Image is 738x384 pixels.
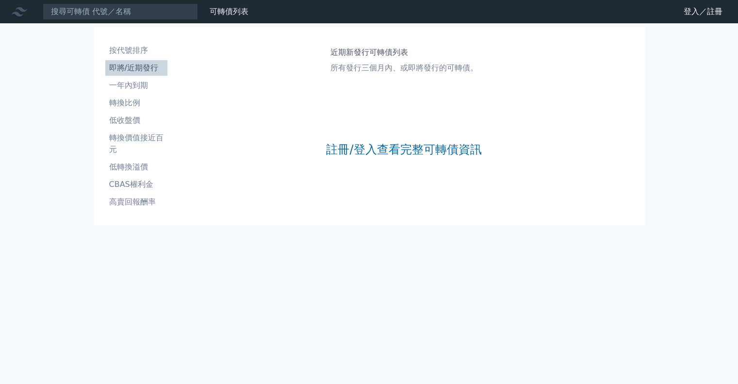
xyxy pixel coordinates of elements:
[105,97,167,109] li: 轉換比例
[326,142,481,157] a: 註冊/登入查看完整可轉債資訊
[105,196,167,208] li: 高賣回報酬率
[105,80,167,91] li: 一年內到期
[330,47,478,58] h1: 近期新發行可轉債列表
[210,7,248,16] a: 可轉債列表
[105,43,167,58] a: 按代號排序
[105,130,167,157] a: 轉換價值接近百元
[105,60,167,76] a: 即將/近期發行
[105,179,167,190] li: CBAS權利金
[105,113,167,128] a: 低收盤價
[105,78,167,93] a: 一年內到期
[105,177,167,192] a: CBAS權利金
[105,132,167,155] li: 轉換價值接近百元
[105,159,167,175] a: 低轉換溢價
[105,194,167,210] a: 高賣回報酬率
[105,115,167,126] li: 低收盤價
[330,62,478,74] p: 所有發行三個月內、或即將發行的可轉債。
[676,4,730,19] a: 登入／註冊
[105,45,167,56] li: 按代號排序
[43,3,198,20] input: 搜尋可轉債 代號／名稱
[105,62,167,74] li: 即將/近期發行
[105,95,167,111] a: 轉換比例
[105,161,167,173] li: 低轉換溢價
